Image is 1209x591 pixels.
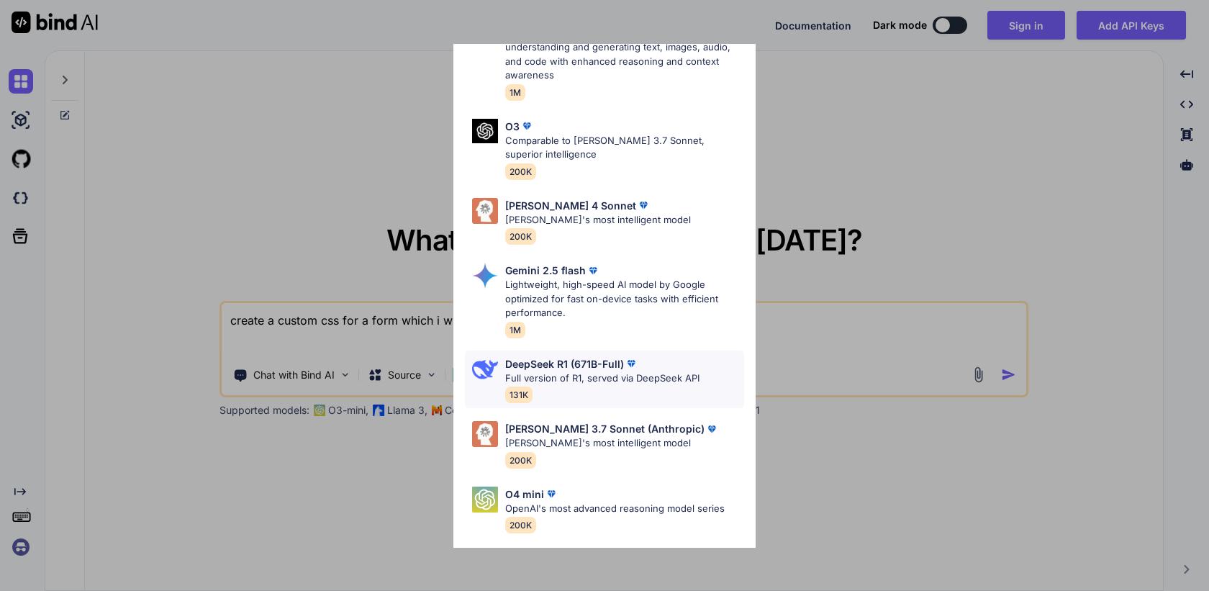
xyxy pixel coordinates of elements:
p: [PERSON_NAME] 3.7 Sonnet (Anthropic) [505,421,705,436]
img: Pick Models [472,421,498,447]
span: 200K [505,163,536,180]
span: 200K [505,517,536,533]
p: OpenAI's most advanced reasoning model series [505,502,725,516]
img: premium [544,487,558,501]
p: O3 [505,119,520,134]
p: Gemini 2.5 flash [505,263,586,278]
p: Full version of R1, served via DeepSeek API [505,371,699,386]
span: 1M [505,84,525,101]
span: 1M [505,322,525,338]
img: Pick Models [472,487,498,513]
span: 131K [505,387,533,403]
p: Comparable to [PERSON_NAME] 3.7 Sonnet, superior intelligence [505,134,744,162]
p: O4 mini [505,487,544,502]
p: [PERSON_NAME]'s most intelligent model [505,436,719,451]
img: premium [586,263,600,278]
img: premium [520,119,534,133]
p: DeepSeek R1 (671B-Full) [505,356,624,371]
p: Google's advanced multimodal AI model capable of understanding and generating text, images, audio... [505,27,744,83]
p: Lightweight, high-speed AI model by Google optimized for fast on-device tasks with efficient perf... [505,278,744,320]
img: premium [636,198,651,212]
img: Pick Models [472,198,498,224]
img: Pick Models [472,356,498,382]
span: 200K [505,452,536,469]
p: [PERSON_NAME]'s most intelligent model [505,213,691,227]
img: Pick Models [472,263,498,289]
img: premium [705,422,719,436]
img: premium [624,356,638,371]
img: Pick Models [472,119,498,144]
p: [PERSON_NAME] 4 Sonnet [505,198,636,213]
span: 200K [505,228,536,245]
